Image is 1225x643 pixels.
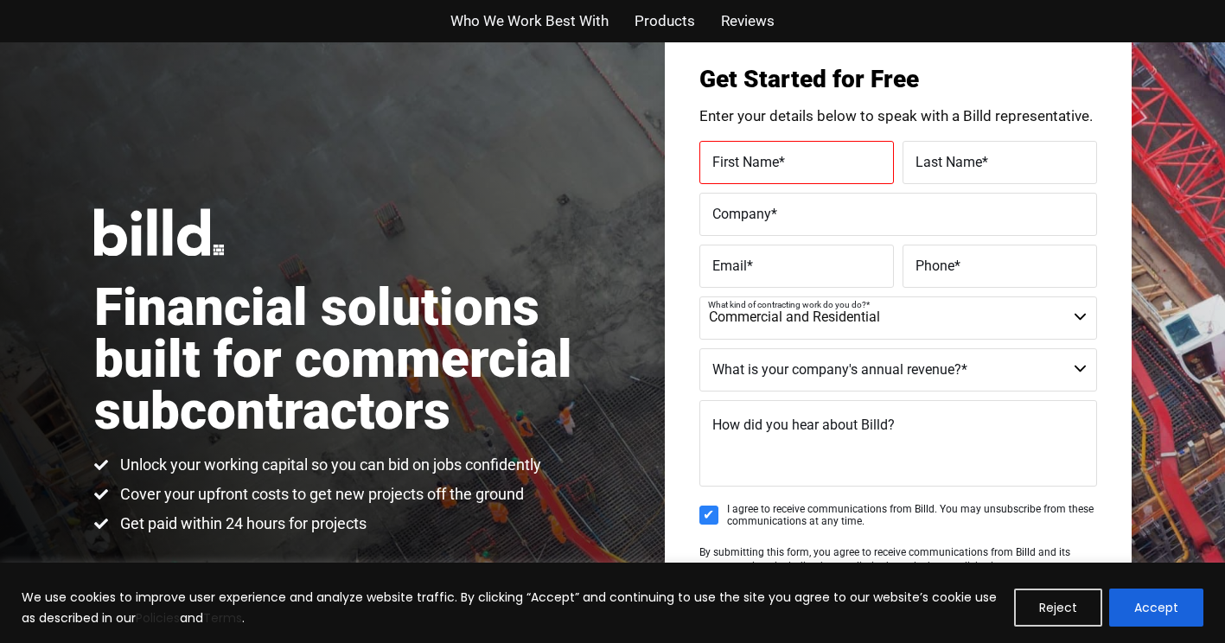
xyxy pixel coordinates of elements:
span: Email [712,257,747,273]
p: We use cookies to improve user experience and analyze website traffic. By clicking “Accept” and c... [22,587,1001,628]
span: Last Name [916,153,982,169]
h1: Financial solutions built for commercial subcontractors [94,282,613,437]
span: Cover your upfront costs to get new projects off the ground [116,484,524,505]
span: I agree to receive communications from Billd. You may unsubscribe from these communications at an... [727,503,1097,528]
span: Get paid within 24 hours for projects [116,513,367,534]
h3: Get Started for Free [699,67,1097,92]
p: Enter your details below to speak with a Billd representative. [699,109,1097,124]
a: Policies [136,609,180,627]
input: I agree to receive communications from Billd. You may unsubscribe from these communications at an... [699,506,718,525]
button: Accept [1109,589,1203,627]
a: Who We Work Best With [450,9,609,34]
a: Products [635,9,695,34]
span: How did you hear about Billd? [712,417,895,433]
span: Phone [916,257,954,273]
button: Reject [1014,589,1102,627]
span: Company [712,205,771,221]
span: First Name [712,153,779,169]
span: Unlock your working capital so you can bid on jobs confidently [116,455,541,475]
span: By submitting this form, you agree to receive communications from Billd and its representatives, ... [699,546,1070,572]
a: Terms [203,609,242,627]
a: Reviews [721,9,775,34]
